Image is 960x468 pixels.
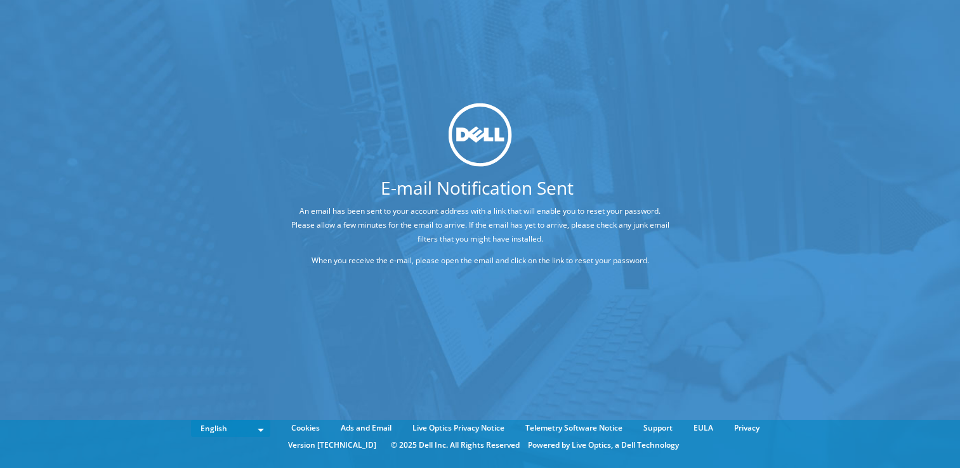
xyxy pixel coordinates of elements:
[528,438,679,452] li: Powered by Live Optics, a Dell Technology
[634,421,682,435] a: Support
[725,421,769,435] a: Privacy
[287,204,673,246] p: An email has been sent to your account address with a link that will enable you to reset your pas...
[282,438,383,452] li: Version [TECHNICAL_ID]
[684,421,723,435] a: EULA
[403,421,514,435] a: Live Optics Privacy Notice
[385,438,526,452] li: © 2025 Dell Inc. All Rights Reserved
[449,103,512,167] img: dell_svg_logo.svg
[287,254,673,268] p: When you receive the e-mail, please open the email and click on the link to reset your password.
[516,421,632,435] a: Telemetry Software Notice
[331,421,401,435] a: Ads and Email
[282,421,329,435] a: Cookies
[240,179,714,197] h1: E-mail Notification Sent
